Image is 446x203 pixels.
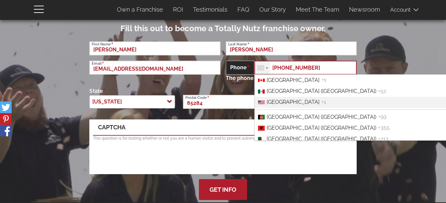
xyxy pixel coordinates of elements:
[378,114,387,120] span: +93
[267,136,376,142] span: [GEOGRAPHIC_DATA] (‫[GEOGRAPHIC_DATA]‬‎)
[267,88,376,94] span: [GEOGRAPHIC_DATA] ([GEOGRAPHIC_DATA])
[226,75,357,82] strong: The phone number is not valid.
[183,95,263,109] input: Postal Code
[168,3,188,17] a: ROI
[267,99,319,105] span: [GEOGRAPHIC_DATA]
[255,61,270,74] div: Unknown
[378,125,390,131] span: +355
[267,125,376,131] span: [GEOGRAPHIC_DATA] ([GEOGRAPHIC_DATA])
[89,95,175,108] span: Arizona
[321,99,326,105] span: +1
[226,41,357,55] input: Last Name
[199,179,247,200] button: Get Info
[378,88,386,94] span: +52
[93,145,194,170] iframe: reCAPTCHA
[291,3,344,17] a: Meet The Team
[93,136,353,141] p: This question is for testing whether or not you are a human visitor and to prevent automated spam...
[226,61,254,75] span: Phone
[89,41,221,55] input: First Name
[89,88,106,94] span: State
[267,114,376,120] span: [GEOGRAPHIC_DATA] (‫[GEOGRAPHIC_DATA]‬‎)
[378,136,389,142] span: +213
[344,3,385,17] a: Newsroom
[98,123,348,132] a: CAPTCHA
[90,95,129,108] span: Arizona
[112,3,168,17] a: Own a Franchise
[89,24,357,33] h3: Fill this out to become a Totally Nutz franchise owner.
[321,77,326,83] span: +1
[232,3,254,17] a: FAQ
[188,3,232,17] a: Testimonials
[254,3,291,17] a: Our Story
[89,61,221,75] input: Email
[267,77,319,83] span: [GEOGRAPHIC_DATA]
